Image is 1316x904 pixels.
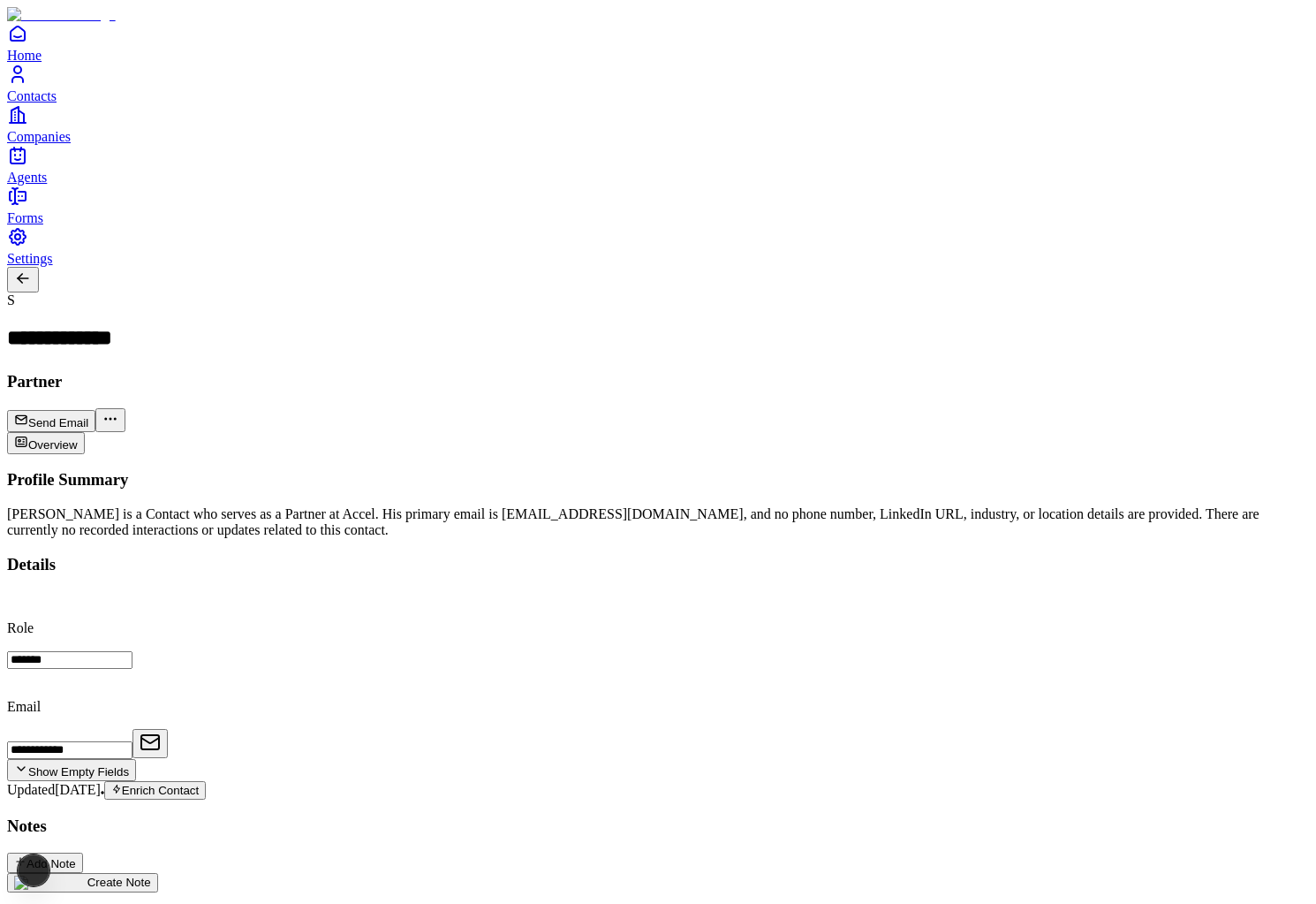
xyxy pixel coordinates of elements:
[7,759,136,781] button: Show Empty Fields
[7,699,1309,715] p: Email
[95,408,125,432] button: More actions
[7,292,1309,308] div: S
[7,432,85,454] button: Overview
[7,410,95,432] button: Send Email
[7,64,1309,103] a: Contacts
[7,23,1309,63] a: Home
[7,620,1309,636] p: Role
[7,817,1309,836] h3: Notes
[14,855,76,870] div: Add Note
[104,781,206,800] button: Enrich Contact
[7,104,1309,144] a: Companies
[7,88,57,103] span: Contacts
[7,48,42,63] span: Home
[28,416,88,429] span: Send Email
[7,210,43,225] span: Forms
[7,506,1309,538] div: [PERSON_NAME] is a Contact who serves as a Partner at Accel. His primary email is [EMAIL_ADDRESS]...
[7,129,71,144] span: Companies
[7,853,83,873] button: Add Note
[7,145,1309,185] a: Agents
[7,7,116,23] img: Item Brain Logo
[7,186,1309,225] a: Forms
[132,729,168,758] button: Open
[87,876,151,889] span: Create Note
[7,170,47,185] span: Agents
[14,876,87,890] img: create note
[7,873,158,893] button: create noteCreate Note
[7,226,1309,266] a: Settings
[7,555,1309,574] h3: Details
[7,251,53,266] span: Settings
[7,470,1309,490] h3: Profile Summary
[7,782,101,797] span: Updated [DATE]
[7,372,1309,391] h3: Partner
